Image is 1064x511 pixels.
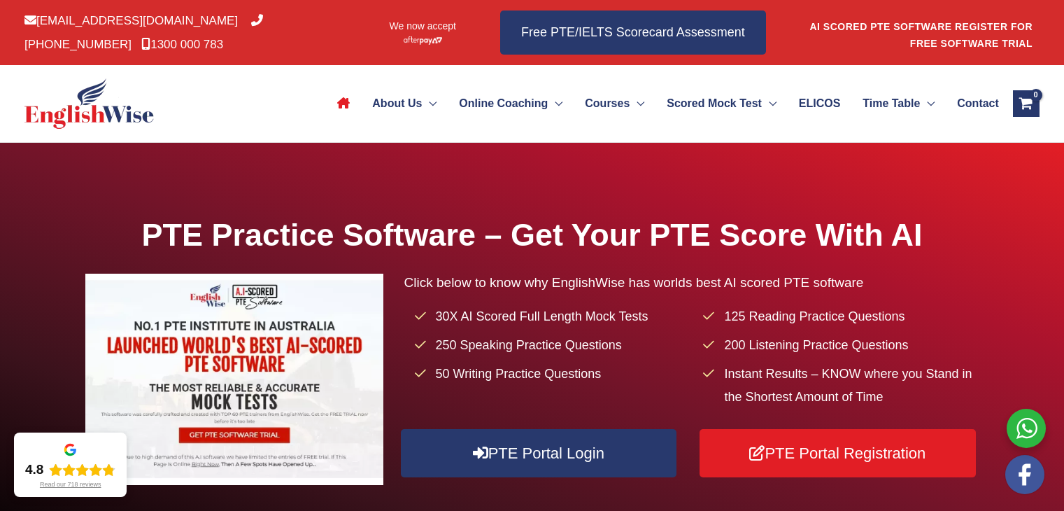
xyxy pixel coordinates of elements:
[1013,90,1040,117] a: View Shopping Cart, empty
[548,79,562,128] span: Menu Toggle
[415,334,690,357] li: 250 Speaking Practice Questions
[630,79,644,128] span: Menu Toggle
[361,79,448,128] a: About UsMenu Toggle
[1005,455,1044,494] img: white-facebook.png
[372,79,422,128] span: About Us
[401,429,676,477] a: PTE Portal Login
[788,79,851,128] a: ELICOS
[85,213,979,257] h1: PTE Practice Software – Get Your PTE Score With AI
[863,79,920,128] span: Time Table
[946,79,998,128] a: Contact
[667,79,762,128] span: Scored Mock Test
[415,305,690,328] li: 30X AI Scored Full Length Mock Tests
[448,79,574,128] a: Online CoachingMenu Toggle
[762,79,776,128] span: Menu Toggle
[24,14,238,27] a: [EMAIL_ADDRESS][DOMAIN_NAME]
[25,461,115,478] div: Rating: 4.8 out of 5
[85,274,383,485] img: pte-institute-main
[703,334,979,357] li: 200 Listening Practice Questions
[574,79,655,128] a: CoursesMenu Toggle
[799,79,841,128] span: ELICOS
[422,79,437,128] span: Menu Toggle
[703,305,979,328] li: 125 Reading Practice Questions
[655,79,788,128] a: Scored Mock TestMenu Toggle
[390,19,456,33] span: We now accept
[404,36,442,44] img: Afterpay-Logo
[25,461,43,478] div: 4.8
[700,429,975,477] a: PTE Portal Registration
[326,79,998,128] nav: Site Navigation: Main Menu
[920,79,935,128] span: Menu Toggle
[415,363,690,386] li: 50 Writing Practice Questions
[809,10,1040,55] aside: Header Widget 1
[404,271,979,294] p: Click below to know why EnglishWise has worlds best AI scored PTE software
[851,79,946,128] a: Time TableMenu Toggle
[703,363,979,409] li: Instant Results – KNOW where you Stand in the Shortest Amount of Time
[40,481,101,489] div: Read our 718 reviews
[24,78,154,129] img: cropped-ew-logo
[585,79,630,128] span: Courses
[141,38,223,51] a: 1300 000 783
[24,14,263,50] a: [PHONE_NUMBER]
[809,21,1033,49] a: AI SCORED PTE SOFTWARE REGISTER FOR FREE SOFTWARE TRIAL
[957,79,999,128] span: Contact
[500,10,766,55] a: Free PTE/IELTS Scorecard Assessment
[459,79,548,128] span: Online Coaching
